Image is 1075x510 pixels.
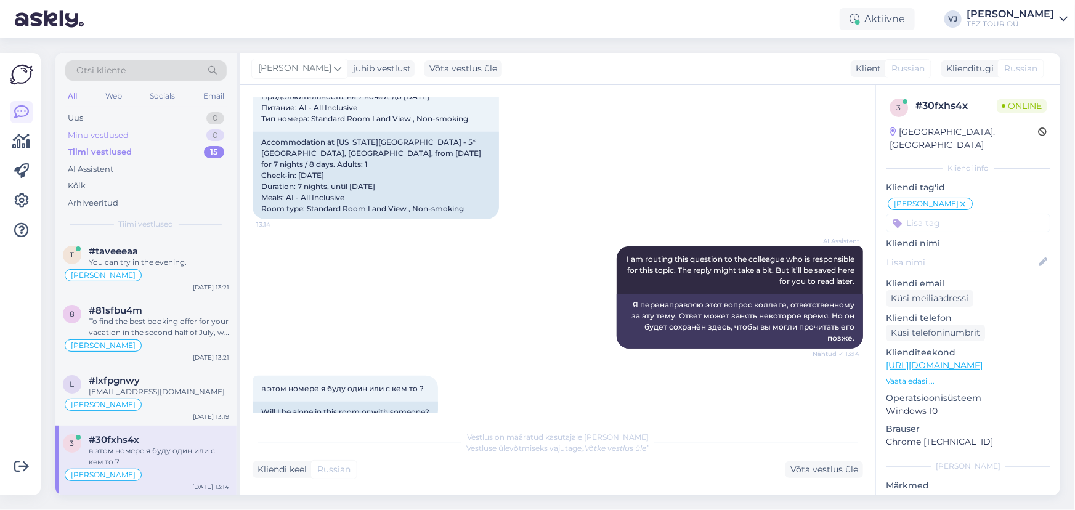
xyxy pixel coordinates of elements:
[813,349,859,358] span: Nähtud ✓ 13:14
[886,461,1050,472] div: [PERSON_NAME]
[68,197,118,209] div: Arhiveeritud
[886,277,1050,290] p: Kliendi email
[193,283,229,292] div: [DATE] 13:21
[886,181,1050,194] p: Kliendi tag'id
[89,434,139,445] span: #30fxhs4x
[840,8,915,30] div: Aktiivne
[915,99,997,113] div: # 30fxhs4x
[886,163,1050,174] div: Kliendi info
[68,112,83,124] div: Uus
[119,219,174,230] span: Tiimi vestlused
[617,294,863,349] div: Я перенаправляю этот вопрос коллеге, ответственному за эту тему. Ответ может занять некоторое вре...
[206,112,224,124] div: 0
[886,312,1050,325] p: Kliendi telefon
[68,129,129,142] div: Minu vestlused
[70,439,75,448] span: 3
[851,62,881,75] div: Klient
[147,88,177,104] div: Socials
[193,412,229,421] div: [DATE] 13:19
[997,99,1047,113] span: Online
[886,325,985,341] div: Küsi telefoninumbrit
[886,392,1050,405] p: Operatsioonisüsteem
[89,316,229,338] div: To find the best booking offer for your vacation in the second half of July, we need some details...
[967,19,1054,29] div: TEZ TOUR OÜ
[897,103,901,112] span: 3
[71,401,136,408] span: [PERSON_NAME]
[582,443,649,453] i: „Võtke vestlus üle”
[886,405,1050,418] p: Windows 10
[317,463,351,476] span: Russian
[65,88,79,104] div: All
[261,384,424,393] span: в этом номере я буду один или с кем то ?
[89,305,142,316] span: #81sfbu4m
[70,250,75,259] span: t
[967,9,1054,19] div: [PERSON_NAME]
[886,479,1050,492] p: Märkmed
[89,445,229,467] div: в этом номере я буду один или с кем то ?
[192,482,229,492] div: [DATE] 13:14
[68,180,86,192] div: Kõik
[1004,62,1037,75] span: Russian
[467,432,649,442] span: Vestlus on määratud kasutajale [PERSON_NAME]
[206,129,224,142] div: 0
[424,60,502,77] div: Võta vestlus üle
[813,237,859,246] span: AI Assistent
[348,62,411,75] div: juhib vestlust
[785,461,863,478] div: Võta vestlus üle
[193,353,229,362] div: [DATE] 13:21
[204,146,224,158] div: 15
[941,62,994,75] div: Klienditugi
[70,309,75,318] span: 8
[886,435,1050,448] p: Chrome [TECHNICAL_ID]
[68,163,113,176] div: AI Assistent
[89,386,229,397] div: [EMAIL_ADDRESS][DOMAIN_NAME]
[886,237,1050,250] p: Kliendi nimi
[886,290,973,307] div: Küsi meiliaadressi
[944,10,962,28] div: VJ
[891,62,925,75] span: Russian
[886,214,1050,232] input: Lisa tag
[886,376,1050,387] p: Vaata edasi ...
[103,88,124,104] div: Web
[967,9,1068,29] a: [PERSON_NAME]TEZ TOUR OÜ
[89,257,229,268] div: You can try in the evening.
[201,88,227,104] div: Email
[258,62,331,75] span: [PERSON_NAME]
[886,256,1036,269] input: Lisa nimi
[71,272,136,279] span: [PERSON_NAME]
[89,246,138,257] span: #taveeeaa
[253,132,499,219] div: Accommodation at [US_STATE][GEOGRAPHIC_DATA] - 5* [GEOGRAPHIC_DATA], [GEOGRAPHIC_DATA], from [DAT...
[71,342,136,349] span: [PERSON_NAME]
[71,471,136,479] span: [PERSON_NAME]
[627,254,856,286] span: I am routing this question to the colleague who is responsible for this topic. The reply might ta...
[256,220,302,229] span: 13:14
[886,360,983,371] a: [URL][DOMAIN_NAME]
[76,64,126,77] span: Otsi kliente
[70,379,75,389] span: l
[894,200,959,208] span: [PERSON_NAME]
[89,375,140,386] span: #lxfpgnwy
[253,463,307,476] div: Kliendi keel
[253,402,438,423] div: Will I be alone in this room or with someone?
[886,423,1050,435] p: Brauser
[466,443,649,453] span: Vestluse ülevõtmiseks vajutage
[886,346,1050,359] p: Klienditeekond
[10,63,33,86] img: Askly Logo
[890,126,1038,152] div: [GEOGRAPHIC_DATA], [GEOGRAPHIC_DATA]
[68,146,132,158] div: Tiimi vestlused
